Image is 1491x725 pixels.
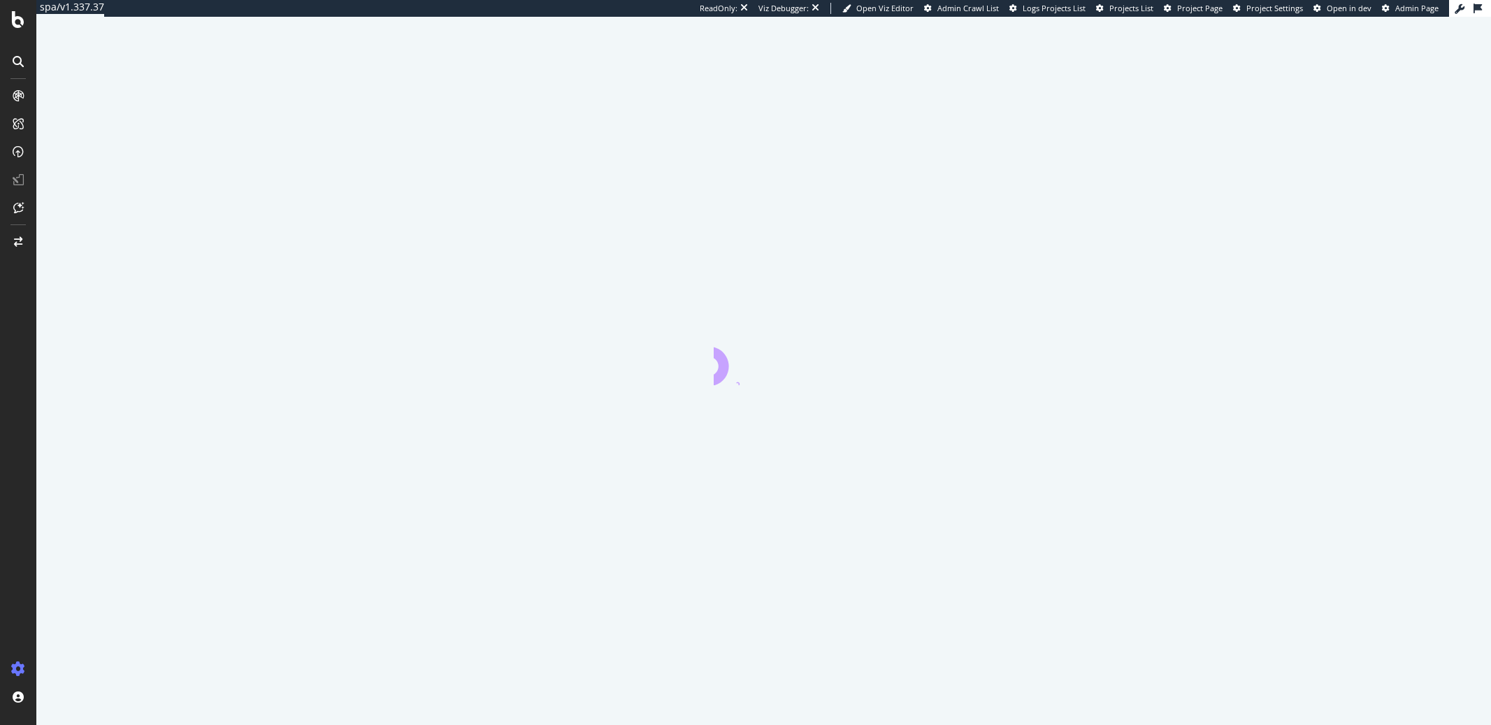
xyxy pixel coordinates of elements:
a: Admin Crawl List [924,3,999,14]
a: Open in dev [1313,3,1371,14]
span: Project Settings [1246,3,1303,13]
a: Project Settings [1233,3,1303,14]
span: Open in dev [1327,3,1371,13]
div: animation [714,335,814,385]
span: Project Page [1177,3,1223,13]
span: Admin Page [1395,3,1439,13]
a: Logs Projects List [1009,3,1086,14]
a: Project Page [1164,3,1223,14]
span: Projects List [1109,3,1153,13]
a: Open Viz Editor [842,3,914,14]
div: ReadOnly: [700,3,737,14]
a: Admin Page [1382,3,1439,14]
span: Logs Projects List [1023,3,1086,13]
a: Projects List [1096,3,1153,14]
span: Open Viz Editor [856,3,914,13]
span: Admin Crawl List [937,3,999,13]
div: Viz Debugger: [758,3,809,14]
